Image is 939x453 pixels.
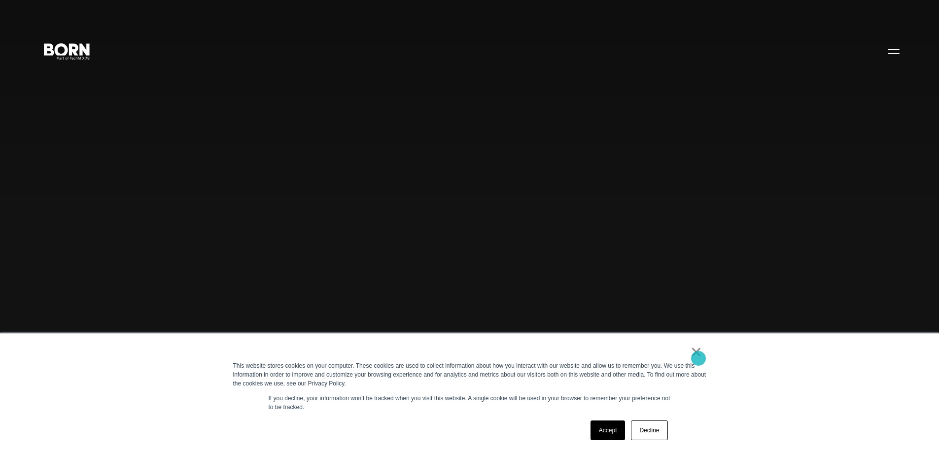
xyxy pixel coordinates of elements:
a: Decline [631,420,667,440]
p: If you decline, your information won’t be tracked when you visit this website. A single cookie wi... [269,394,671,412]
button: Open [882,40,905,61]
a: × [691,348,702,356]
div: This website stores cookies on your computer. These cookies are used to collect information about... [233,361,706,388]
a: Accept [591,420,626,440]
